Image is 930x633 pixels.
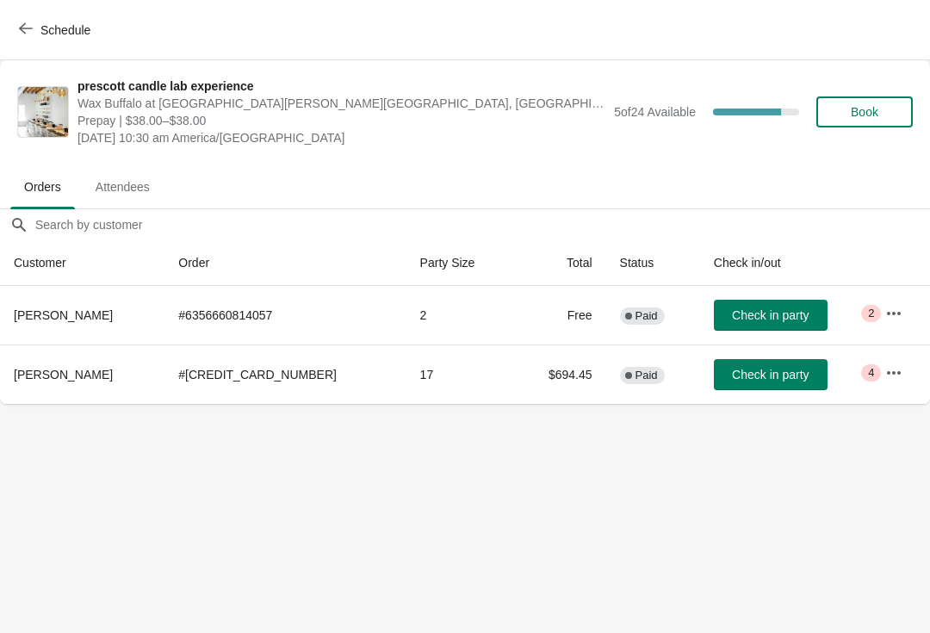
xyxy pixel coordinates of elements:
[164,286,406,344] td: # 6356660814057
[77,95,605,112] span: Wax Buffalo at [GEOGRAPHIC_DATA][PERSON_NAME][GEOGRAPHIC_DATA], [GEOGRAPHIC_DATA], [GEOGRAPHIC_DA...
[77,78,605,95] span: prescott candle lab experience
[40,23,90,37] span: Schedule
[732,368,809,382] span: Check in party
[635,309,658,323] span: Paid
[851,105,878,119] span: Book
[77,112,605,129] span: Prepay | $38.00–$38.00
[700,240,872,286] th: Check in/out
[606,240,700,286] th: Status
[10,171,75,202] span: Orders
[18,87,68,137] img: prescott candle lab experience
[82,171,164,202] span: Attendees
[816,96,913,127] button: Book
[635,369,658,382] span: Paid
[513,240,605,286] th: Total
[34,209,930,240] input: Search by customer
[406,286,514,344] td: 2
[14,368,113,382] span: [PERSON_NAME]
[868,366,874,380] span: 4
[406,240,514,286] th: Party Size
[513,286,605,344] td: Free
[614,105,696,119] span: 5 of 24 Available
[868,307,874,320] span: 2
[714,300,828,331] button: Check in party
[164,344,406,404] td: # [CREDIT_CARD_NUMBER]
[732,308,809,322] span: Check in party
[14,308,113,322] span: [PERSON_NAME]
[406,344,514,404] td: 17
[164,240,406,286] th: Order
[77,129,605,146] span: [DATE] 10:30 am America/[GEOGRAPHIC_DATA]
[513,344,605,404] td: $694.45
[714,359,828,390] button: Check in party
[9,15,104,46] button: Schedule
